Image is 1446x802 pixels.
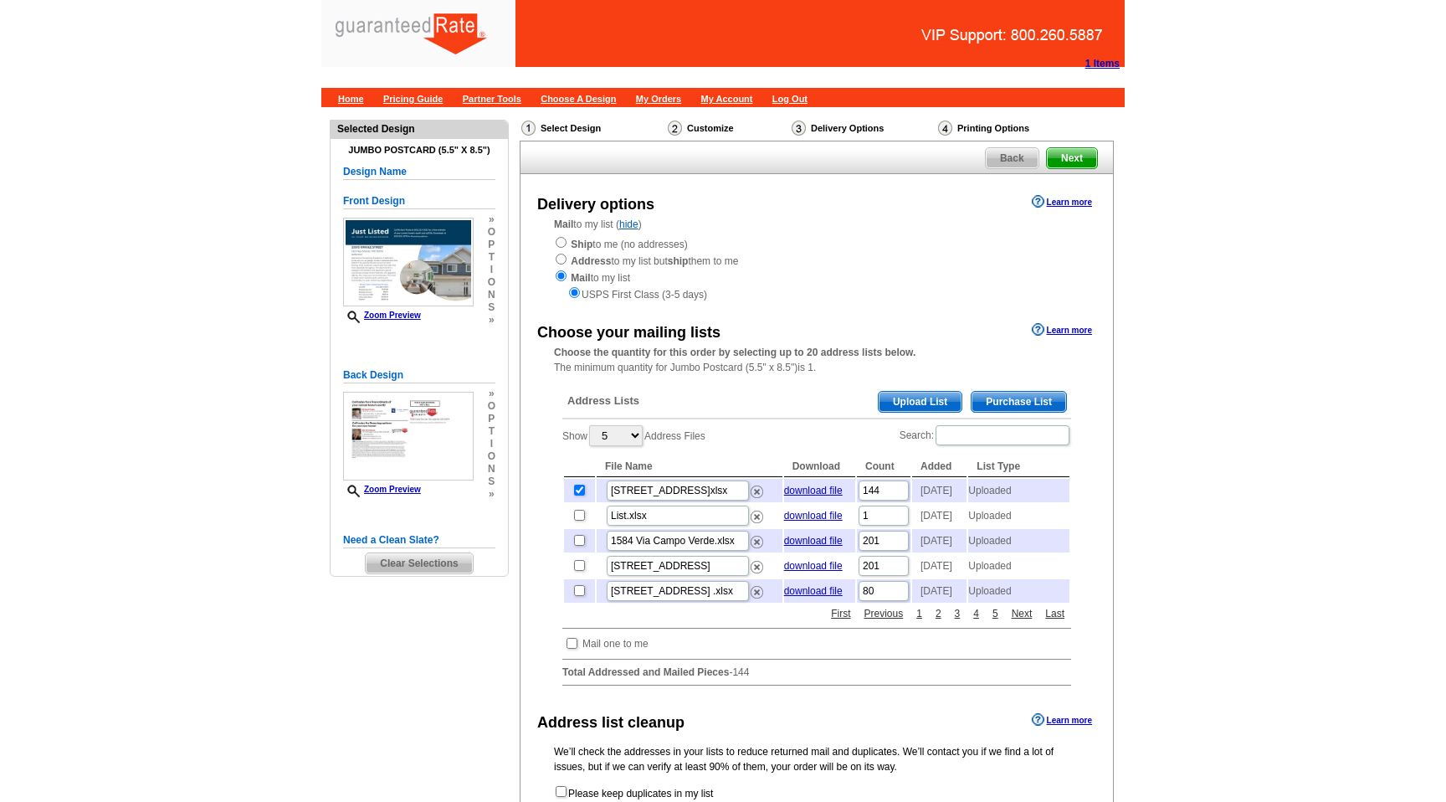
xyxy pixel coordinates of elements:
img: delete.png [751,586,763,599]
a: download file [784,585,843,597]
td: Uploaded [968,504,1069,527]
img: small-thumb.jpg [343,392,474,481]
img: delete.png [751,486,763,498]
a: 5 [988,606,1002,621]
div: Delivery Options [790,120,936,141]
a: Learn more [1032,195,1092,208]
a: download file [784,560,843,572]
div: Printing Options [936,120,1085,136]
a: Back [985,147,1039,169]
h4: Jumbo Postcard (5.5" x 8.5") [343,145,495,156]
div: The minimum quantity for Jumbo Postcard (5.5" x 8.5")is 1. [520,345,1113,375]
th: Count [857,456,910,477]
img: Customize [668,121,682,136]
span: t [488,425,495,438]
span: » [488,314,495,326]
span: » [488,213,495,226]
a: 1 [912,606,926,621]
td: [DATE] [912,504,967,527]
span: » [488,388,495,400]
a: download file [784,485,843,496]
strong: 1 Items [1085,58,1120,69]
span: o [488,226,495,239]
a: Next [1008,606,1037,621]
img: delete.png [751,536,763,548]
td: Uploaded [968,554,1069,578]
span: i [488,264,495,276]
a: 4 [969,606,983,621]
th: List Type [968,456,1069,477]
span: » [488,488,495,501]
strong: Address [571,255,611,267]
div: USPS First Class (3-5 days) [554,285,1079,302]
th: Download [784,456,855,477]
a: download file [784,535,843,547]
a: Choose A Design [541,94,616,104]
div: Address list cleanup [537,712,685,734]
a: Pricing Guide [383,94,444,104]
img: small-thumb.jpg [343,218,474,306]
a: Remove this list [751,507,763,519]
label: Show Address Files [562,424,705,448]
h5: Need a Clean Slate? [343,532,495,548]
iframe: LiveChat chat widget [1211,749,1446,802]
a: Remove this list [751,558,763,569]
td: Uploaded [968,529,1069,553]
span: i [488,438,495,450]
a: Learn more [1032,323,1092,337]
a: 2 [931,606,946,621]
th: Added [912,456,967,477]
div: to me (no addresses) to my list but them to me to my list [554,235,1079,302]
span: p [488,239,495,251]
a: 3 [951,606,965,621]
label: Search: [900,424,1071,447]
a: My Orders [636,94,681,104]
a: Learn more [1032,713,1092,727]
a: Previous [860,606,908,621]
strong: Choose the quantity for this order by selecting up to 20 address lists below. [554,347,915,358]
span: p [488,413,495,425]
div: Customize [666,120,790,136]
span: s [488,301,495,314]
a: Partner Tools [463,94,521,104]
td: [DATE] [912,479,967,502]
h5: Back Design [343,368,495,383]
a: Last [1041,606,1069,621]
span: o [488,276,495,289]
span: 144 [732,666,749,678]
div: to my list ( ) [520,217,1113,302]
img: Printing Options & Summary [938,121,952,136]
td: [DATE] [912,554,967,578]
select: ShowAddress Files [589,425,643,446]
span: n [488,463,495,476]
a: Home [338,94,364,104]
strong: Total Addressed and Mailed Pieces [562,666,729,678]
img: delete.png [751,511,763,523]
a: Log Out [772,94,808,104]
span: o [488,400,495,413]
div: Select Design [520,120,666,141]
div: Selected Design [331,121,508,136]
span: Upload List [879,392,961,412]
a: hide [619,218,638,230]
strong: Mail [554,218,573,230]
a: Remove this list [751,532,763,544]
td: [DATE] [912,529,967,553]
img: Select Design [521,121,536,136]
span: o [488,450,495,463]
span: t [488,251,495,264]
a: Remove this list [751,482,763,494]
td: [DATE] [912,579,967,603]
a: Zoom Preview [343,311,421,320]
span: s [488,476,495,488]
p: We’ll check the addresses in your lists to reduce returned mail and duplicates. We’ll contact you... [554,744,1079,774]
input: Search: [936,425,1069,445]
div: Choose your mailing lists [537,321,720,344]
a: Remove this list [751,583,763,594]
img: delete.png [751,561,763,573]
td: Uploaded [968,479,1069,502]
span: Clear Selections [366,553,472,573]
h5: Front Design [343,193,495,209]
td: Uploaded [968,579,1069,603]
h5: Design Name [343,164,495,180]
